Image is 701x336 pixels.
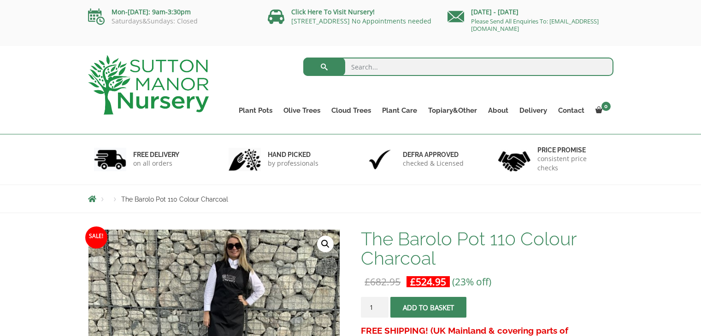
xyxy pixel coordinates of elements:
a: About [483,104,514,117]
h6: FREE DELIVERY [133,151,179,159]
p: on all orders [133,159,179,168]
h6: Price promise [537,146,607,154]
a: [STREET_ADDRESS] No Appointments needed [291,17,431,25]
bdi: 524.95 [410,275,446,288]
p: consistent price checks [537,154,607,173]
span: (23% off) [452,275,491,288]
img: 3.jpg [364,148,396,171]
a: View full-screen image gallery [317,236,334,252]
a: Olive Trees [278,104,326,117]
nav: Breadcrumbs [88,195,613,203]
p: checked & Licensed [403,159,464,168]
h6: Defra approved [403,151,464,159]
a: Plant Pots [233,104,278,117]
a: Contact [553,104,590,117]
span: £ [365,275,370,288]
input: Search... [303,58,613,76]
a: Cloud Trees [326,104,377,117]
a: Click Here To Visit Nursery! [291,7,375,16]
img: logo [88,55,209,115]
a: 0 [590,104,613,117]
span: The Barolo Pot 110 Colour Charcoal [121,196,228,203]
input: Product quantity [361,297,389,318]
a: Topiary&Other [423,104,483,117]
p: Mon-[DATE]: 9am-3:30pm [88,6,254,17]
img: 4.jpg [498,145,530,174]
span: £ [410,275,416,288]
p: by professionals [268,159,318,168]
a: Please Send All Enquiries To: [EMAIL_ADDRESS][DOMAIN_NAME] [471,17,599,33]
img: 2.jpg [229,148,261,171]
span: 0 [601,102,611,111]
img: 1.jpg [94,148,126,171]
bdi: 682.95 [365,275,401,288]
p: [DATE] - [DATE] [448,6,613,17]
h1: The Barolo Pot 110 Colour Charcoal [361,229,613,268]
p: Saturdays&Sundays: Closed [88,17,254,25]
button: Add to basket [390,297,466,318]
a: Delivery [514,104,553,117]
span: Sale! [85,226,107,249]
h6: hand picked [268,151,318,159]
a: Plant Care [377,104,423,117]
